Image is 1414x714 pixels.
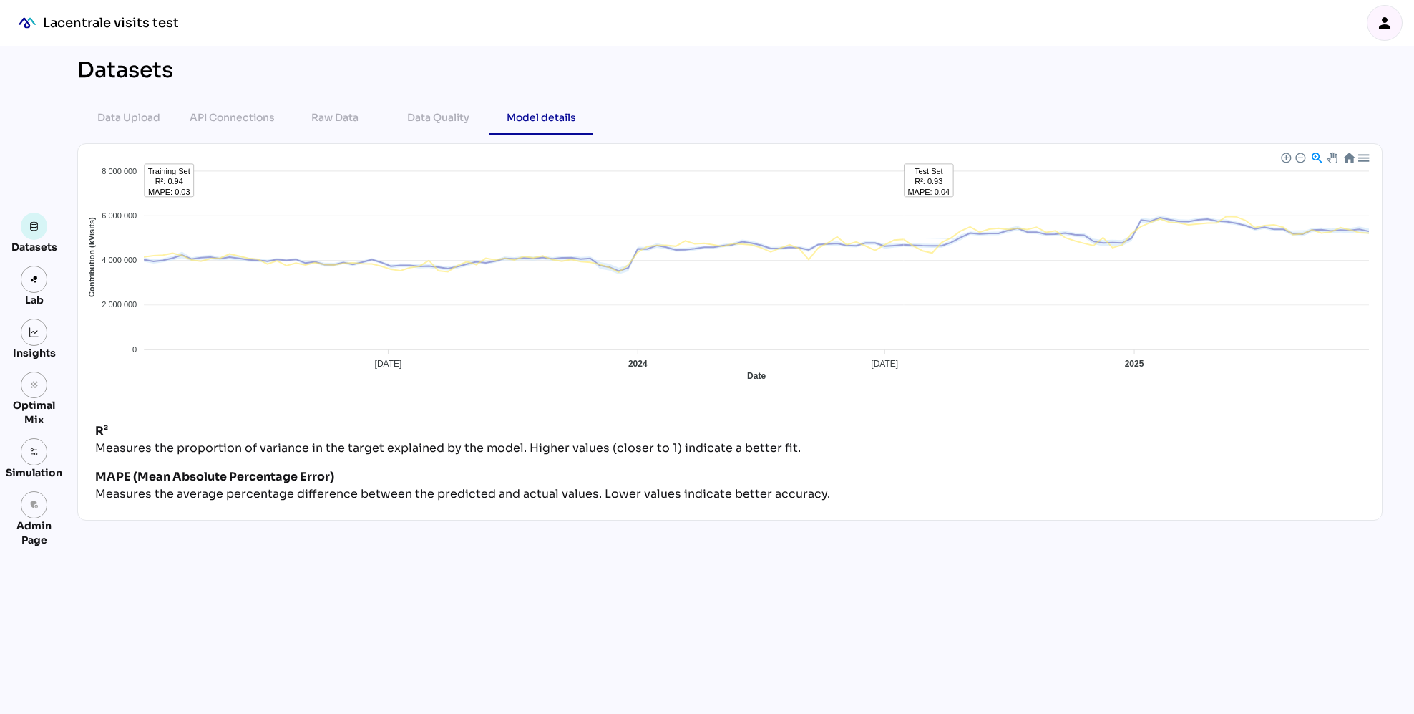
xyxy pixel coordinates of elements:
div: Lab [19,293,50,307]
tspan: 8 000 000 [102,167,137,175]
img: graph.svg [29,327,39,337]
div: API Connections [190,109,275,126]
div: Measures the proportion of variance in the target explained by the model. Higher values (closer t... [95,440,801,457]
div: Raw Data [311,109,359,126]
div: R² [95,423,801,440]
div: Optimal Mix [6,398,62,427]
tspan: 2024 [628,359,648,369]
tspan: 6 000 000 [102,211,137,220]
text: Contribution (kVisits) [87,217,96,297]
div: Lacentrale visits test [43,14,179,32]
tspan: 2 000 000 [102,300,137,309]
div: Model details [507,109,576,126]
div: Zoom Out [1294,152,1305,162]
div: Datasets [11,240,57,254]
div: Datasets [77,57,173,83]
i: admin_panel_settings [29,500,39,510]
div: Admin Page [6,518,62,547]
div: Insights [13,346,56,360]
div: Zoom In [1280,152,1290,162]
text: Date [747,371,766,381]
div: Data Upload [97,109,160,126]
tspan: 4 000 000 [102,256,137,264]
img: settings.svg [29,447,39,457]
div: Selection Zoom [1310,151,1322,163]
div: MAPE (Mean Absolute Percentage Error) [95,468,830,486]
tspan: [DATE] [871,359,898,369]
div: mediaROI [11,7,43,39]
div: Data Quality [407,109,469,126]
div: Menu [1357,151,1369,163]
div: Reset Zoom [1342,151,1355,163]
img: data.svg [29,221,39,231]
div: Measures the average percentage difference between the predicted and actual values. Lower values ... [95,486,830,503]
tspan: 2025 [1125,359,1144,369]
tspan: 0 [132,345,137,354]
i: person [1376,14,1393,32]
tspan: [DATE] [375,359,402,369]
div: Simulation [6,465,62,480]
i: grain [29,380,39,390]
img: lab.svg [29,274,39,284]
div: Panning [1327,153,1335,161]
